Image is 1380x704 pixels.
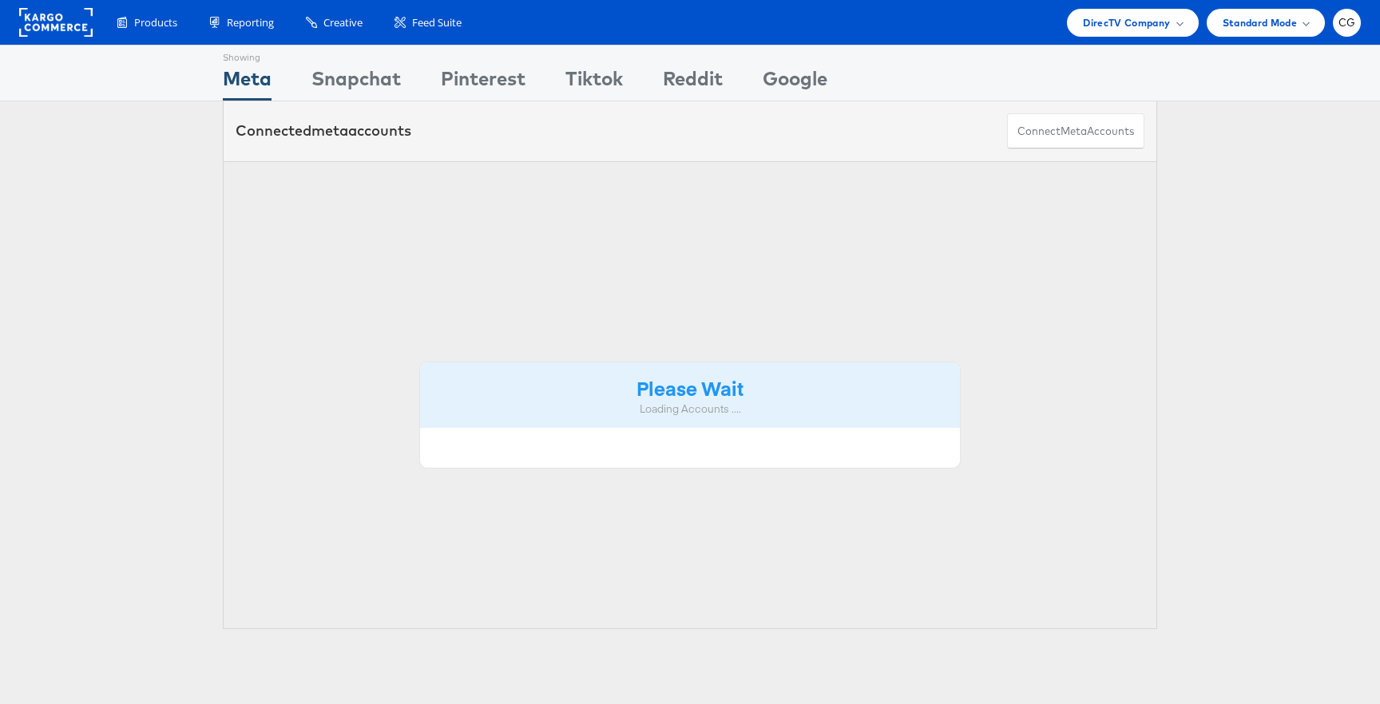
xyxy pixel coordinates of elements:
[432,401,948,417] div: Loading Accounts ....
[311,121,348,140] span: meta
[763,65,827,101] div: Google
[1007,113,1144,149] button: ConnectmetaAccounts
[1223,14,1297,31] span: Standard Mode
[663,65,723,101] div: Reddit
[1083,14,1170,31] span: DirecTV Company
[323,15,363,30] span: Creative
[311,65,401,101] div: Snapchat
[227,15,274,30] span: Reporting
[223,65,272,101] div: Meta
[636,374,744,401] strong: Please Wait
[441,65,525,101] div: Pinterest
[412,15,462,30] span: Feed Suite
[1338,18,1356,28] span: CG
[223,45,272,65] div: Showing
[1061,124,1087,139] span: meta
[134,15,177,30] span: Products
[565,65,623,101] div: Tiktok
[236,121,411,141] div: Connected accounts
